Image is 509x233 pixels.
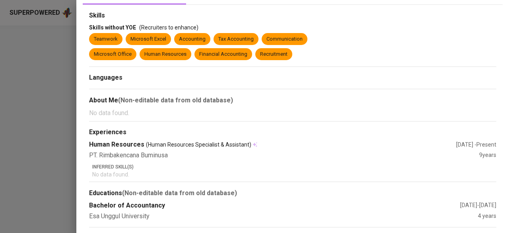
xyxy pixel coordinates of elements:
[89,128,496,137] div: Experiences
[118,96,233,104] b: (Non-editable data from old database)
[122,189,237,197] b: (Non-editable data from old database)
[89,201,460,210] div: Bachelor of Accountancy
[479,151,496,160] div: 9 years
[266,35,303,43] div: Communication
[89,140,456,149] div: Human Resources
[456,141,496,149] div: [DATE] - Present
[89,212,478,221] div: Esa Unggul University
[89,24,136,31] span: Skills without YOE
[89,108,496,118] p: No data found.
[146,141,251,149] span: (Human Resources Specialist & Assistant)
[199,51,247,58] div: Financial Accounting
[92,170,496,178] p: No data found.
[89,96,496,105] div: About Me
[130,35,166,43] div: Microsoft Excel
[94,35,118,43] div: Teamwork
[139,24,198,31] span: (Recruiters to enhance)
[179,35,206,43] div: Accounting
[92,163,496,170] p: Inferred Skill(s)
[144,51,187,58] div: Human Resources
[94,51,132,58] div: Microsoft Office
[89,188,496,198] div: Educations
[478,212,496,221] div: 4 years
[260,51,288,58] div: Recruitment
[218,35,254,43] div: Tax Accounting
[89,151,479,160] div: PT. Rimbakencana Buminusa
[89,11,496,20] div: Skills
[89,73,496,82] div: Languages
[460,202,496,208] span: [DATE] - [DATE]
